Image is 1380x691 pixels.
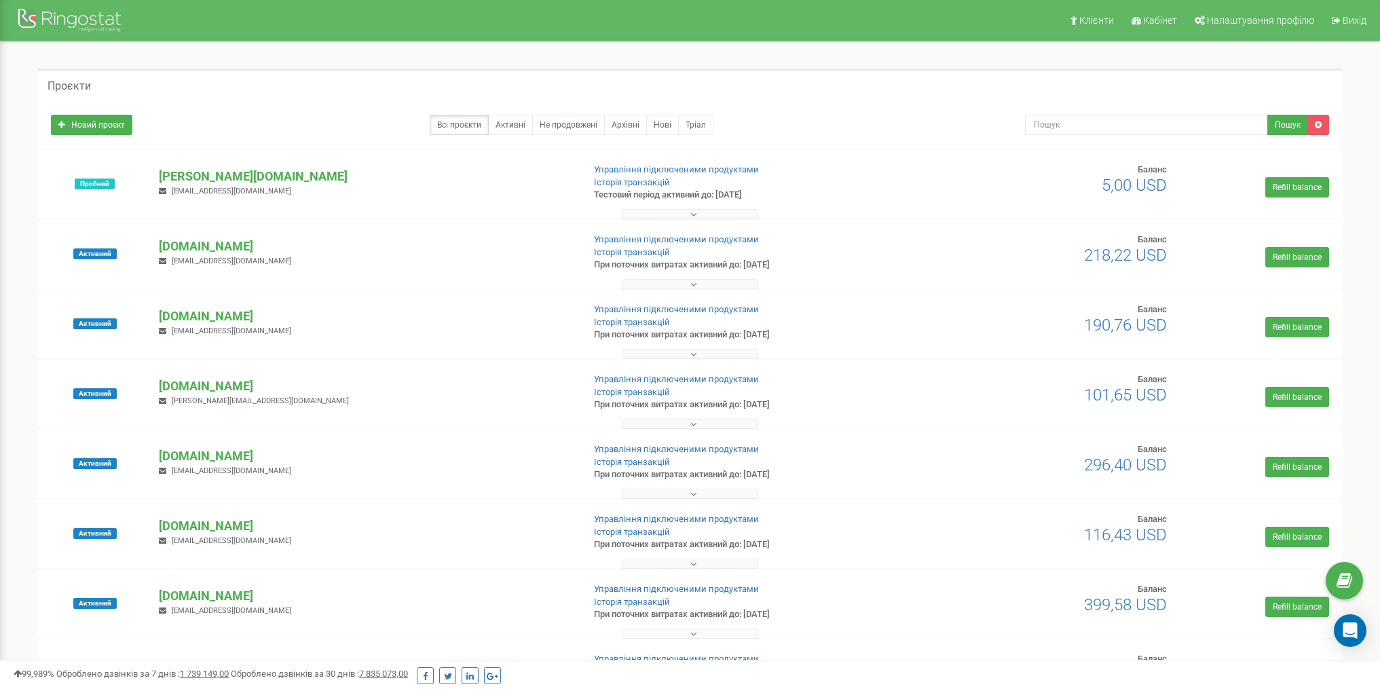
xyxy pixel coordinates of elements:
[73,248,117,259] span: Активний
[1025,115,1268,135] input: Пошук
[73,318,117,329] span: Активний
[73,598,117,609] span: Активний
[48,80,91,92] h5: Проєкти
[17,5,126,37] img: Ringostat Logo
[1084,455,1167,474] span: 296,40 USD
[594,398,898,411] p: При поточних витратах активний до: [DATE]
[594,444,759,454] a: Управління підключеними продуктами
[594,247,670,257] a: Історія транзакцій
[594,468,898,481] p: При поточних витратах активний до: [DATE]
[172,257,291,265] span: [EMAIL_ADDRESS][DOMAIN_NAME]
[159,238,572,255] p: [DOMAIN_NAME]
[172,396,349,405] span: [PERSON_NAME][EMAIL_ADDRESS][DOMAIN_NAME]
[594,608,898,621] p: При поточних витратах активний до: [DATE]
[159,587,572,605] p: [DOMAIN_NAME]
[1084,316,1167,335] span: 190,76 USD
[56,669,229,679] span: Оброблено дзвінків за 7 днів :
[1102,176,1167,195] span: 5,00 USD
[1138,584,1167,594] span: Баланс
[646,115,679,135] a: Нові
[1334,614,1366,647] div: Open Intercom Messenger
[75,179,115,189] span: Пробний
[604,115,647,135] a: Архівні
[1138,514,1167,524] span: Баланс
[172,466,291,475] span: [EMAIL_ADDRESS][DOMAIN_NAME]
[1265,177,1329,198] a: Refill balance
[172,187,291,195] span: [EMAIL_ADDRESS][DOMAIN_NAME]
[594,527,670,537] a: Історія транзакцій
[1265,387,1329,407] a: Refill balance
[1265,597,1329,617] a: Refill balance
[1138,444,1167,454] span: Баланс
[594,234,759,244] a: Управління підключеними продуктами
[359,669,408,679] u: 7 835 073,00
[594,304,759,314] a: Управління підключеними продуктами
[1079,15,1114,26] span: Клієнти
[430,115,489,135] a: Всі проєкти
[1084,525,1167,544] span: 116,43 USD
[678,115,713,135] a: Тріал
[180,669,229,679] u: 1 739 149,00
[594,189,898,202] p: Тестовий період активний до: [DATE]
[172,536,291,545] span: [EMAIL_ADDRESS][DOMAIN_NAME]
[51,115,132,135] a: Новий проєкт
[73,528,117,539] span: Активний
[1138,234,1167,244] span: Баланс
[172,326,291,335] span: [EMAIL_ADDRESS][DOMAIN_NAME]
[172,606,291,615] span: [EMAIL_ADDRESS][DOMAIN_NAME]
[159,307,572,325] p: [DOMAIN_NAME]
[594,259,898,272] p: При поточних витратах активний до: [DATE]
[488,115,533,135] a: Активні
[594,514,759,524] a: Управління підключеними продуктами
[73,458,117,469] span: Активний
[594,177,670,187] a: Історія транзакцій
[1343,15,1366,26] span: Вихід
[1084,246,1167,265] span: 218,22 USD
[159,168,572,185] p: [PERSON_NAME][DOMAIN_NAME]
[594,457,670,467] a: Історія транзакцій
[1265,317,1329,337] a: Refill balance
[1267,115,1308,135] button: Пошук
[159,447,572,465] p: [DOMAIN_NAME]
[1138,654,1167,664] span: Баланс
[1207,15,1314,26] span: Налаштування профілю
[594,164,759,174] a: Управління підключеними продуктами
[1138,374,1167,384] span: Баланс
[1138,304,1167,314] span: Баланс
[1084,595,1167,614] span: 399,58 USD
[159,657,572,675] p: [DOMAIN_NAME]
[14,669,54,679] span: 99,989%
[1084,386,1167,405] span: 101,65 USD
[159,517,572,535] p: [DOMAIN_NAME]
[594,374,759,384] a: Управління підключеними продуктами
[594,387,670,397] a: Історія транзакцій
[1265,457,1329,477] a: Refill balance
[594,538,898,551] p: При поточних витратах активний до: [DATE]
[532,115,605,135] a: Не продовжені
[231,669,408,679] span: Оброблено дзвінків за 30 днів :
[73,388,117,399] span: Активний
[594,329,898,341] p: При поточних витратах активний до: [DATE]
[1265,527,1329,547] a: Refill balance
[594,597,670,607] a: Історія транзакцій
[1265,247,1329,267] a: Refill balance
[159,377,572,395] p: [DOMAIN_NAME]
[1138,164,1167,174] span: Баланс
[594,654,759,664] a: Управління підключеними продуктами
[594,584,759,594] a: Управління підключеними продуктами
[594,317,670,327] a: Історія транзакцій
[1143,15,1177,26] span: Кабінет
